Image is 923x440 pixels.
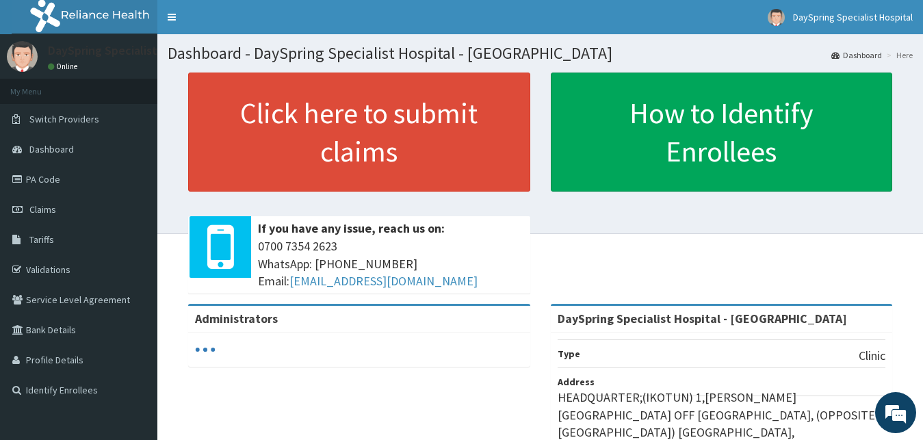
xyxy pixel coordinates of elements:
[188,73,530,192] a: Click here to submit claims
[48,44,205,57] p: DaySpring Specialist Hospital
[258,237,523,290] span: 0700 7354 2623 WhatsApp: [PHONE_NUMBER] Email:
[29,113,99,125] span: Switch Providers
[195,339,216,360] svg: audio-loading
[859,347,885,365] p: Clinic
[558,311,847,326] strong: DaySpring Specialist Hospital - [GEOGRAPHIC_DATA]
[793,11,913,23] span: DaySpring Specialist Hospital
[258,220,445,236] b: If you have any issue, reach us on:
[558,376,595,388] b: Address
[558,348,580,360] b: Type
[768,9,785,26] img: User Image
[831,49,882,61] a: Dashboard
[168,44,913,62] h1: Dashboard - DaySpring Specialist Hospital - [GEOGRAPHIC_DATA]
[7,41,38,72] img: User Image
[195,311,278,326] b: Administrators
[48,62,81,71] a: Online
[551,73,893,192] a: How to Identify Enrollees
[29,203,56,216] span: Claims
[29,233,54,246] span: Tariffs
[289,273,478,289] a: [EMAIL_ADDRESS][DOMAIN_NAME]
[29,143,74,155] span: Dashboard
[883,49,913,61] li: Here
